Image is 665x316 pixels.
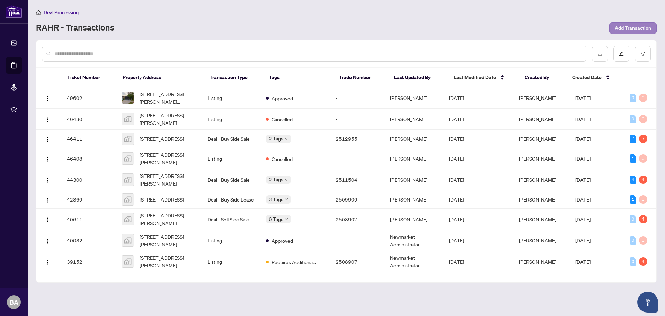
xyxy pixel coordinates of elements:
span: down [285,217,288,221]
div: 0 [630,94,636,102]
td: [PERSON_NAME] [384,169,443,190]
span: [DATE] [575,196,591,203]
button: Logo [42,235,53,246]
img: thumbnail-img [122,234,134,246]
span: [PERSON_NAME] [519,116,556,122]
img: logo [6,5,22,18]
div: 0 [630,215,636,223]
button: Logo [42,194,53,205]
span: [DATE] [575,216,591,222]
span: [STREET_ADDRESS][PERSON_NAME] [140,254,196,269]
button: Logo [42,174,53,185]
span: BA [10,297,18,307]
th: Created Date [567,68,622,87]
img: thumbnail-img [122,153,134,164]
span: [STREET_ADDRESS][PERSON_NAME][PERSON_NAME] [140,90,196,105]
td: Listing [202,230,260,251]
td: - [330,230,385,251]
span: 2 Tags [269,135,283,143]
button: Logo [42,256,53,267]
div: 1 [630,195,636,204]
span: [PERSON_NAME] [519,196,556,203]
span: [DATE] [449,258,464,265]
span: [PERSON_NAME] [519,155,556,162]
span: down [285,137,288,140]
td: 2512955 [330,130,385,148]
th: Last Updated By [389,68,448,87]
td: 46430 [61,109,116,130]
td: 2509909 [330,190,385,209]
div: 1 [630,154,636,163]
td: 2508907 [330,251,385,272]
div: 0 [639,154,647,163]
span: [DATE] [449,237,464,244]
span: [DATE] [449,196,464,203]
button: Logo [42,92,53,103]
span: [STREET_ADDRESS][PERSON_NAME] [140,111,196,127]
span: 6 Tags [269,215,283,223]
span: [DATE] [449,177,464,183]
span: home [36,10,41,15]
span: [DATE] [449,155,464,162]
div: 0 [639,236,647,245]
span: [STREET_ADDRESS][PERSON_NAME] [140,172,196,187]
span: [DATE] [575,136,591,142]
span: Approved [272,94,293,102]
img: thumbnail-img [122,113,134,125]
span: [STREET_ADDRESS] [140,196,184,203]
span: Add Transaction [615,23,651,34]
td: 40611 [61,209,116,230]
span: [STREET_ADDRESS] [140,135,184,143]
span: Cancelled [272,116,293,123]
td: [PERSON_NAME] [384,109,443,130]
span: down [285,198,288,201]
span: [STREET_ADDRESS][PERSON_NAME] [140,212,196,227]
td: 2508907 [330,209,385,230]
span: [STREET_ADDRESS][PERSON_NAME] [140,233,196,248]
td: Deal - Buy Side Lease [202,190,260,209]
span: [DATE] [449,136,464,142]
div: 4 [639,257,647,266]
img: Logo [45,238,50,244]
div: 4 [639,215,647,223]
td: 46408 [61,148,116,169]
img: thumbnail-img [122,174,134,186]
span: [DATE] [575,258,591,265]
div: 0 [630,236,636,245]
th: Trade Number [334,68,389,87]
img: thumbnail-img [122,92,134,104]
button: edit [613,46,629,62]
span: [PERSON_NAME] [519,95,556,101]
td: Listing [202,87,260,109]
a: RAHR - Transactions [36,22,114,34]
img: Logo [45,137,50,142]
button: Logo [42,153,53,164]
td: Deal - Buy Side Sale [202,169,260,190]
div: 4 [639,176,647,184]
td: Listing [202,148,260,169]
span: [PERSON_NAME] [519,258,556,265]
img: Logo [45,96,50,101]
span: Last Modified Date [454,74,496,81]
span: [DATE] [575,237,591,244]
td: 46411 [61,130,116,148]
button: Add Transaction [609,22,657,34]
img: Logo [45,156,50,162]
span: Deal Processing [44,9,79,16]
th: Ticket Number [62,68,117,87]
td: - [330,148,385,169]
td: 49602 [61,87,116,109]
td: Newmarket Administrator [384,251,443,272]
td: - [330,87,385,109]
img: thumbnail-img [122,213,134,225]
div: 0 [630,115,636,123]
td: [PERSON_NAME] [384,87,443,109]
td: 40032 [61,230,116,251]
div: 0 [639,94,647,102]
div: 0 [639,115,647,123]
span: [DATE] [575,177,591,183]
button: Open asap [637,292,658,313]
span: download [597,51,602,56]
button: Logo [42,113,53,125]
div: 7 [639,135,647,143]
